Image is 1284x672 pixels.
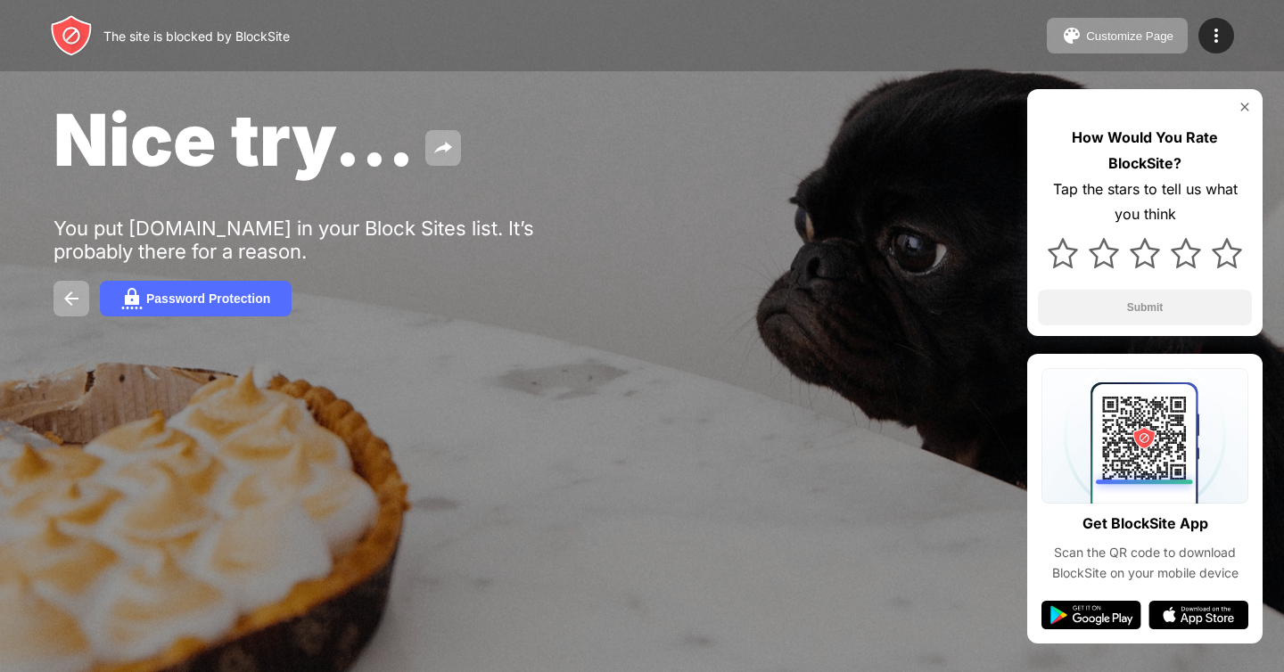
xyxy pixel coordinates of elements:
img: menu-icon.svg [1206,25,1227,46]
img: star.svg [1171,238,1201,268]
img: back.svg [61,288,82,309]
div: Scan the QR code to download BlockSite on your mobile device [1041,543,1248,583]
div: Get BlockSite App [1082,511,1208,537]
img: qrcode.svg [1041,368,1248,504]
button: Password Protection [100,281,292,316]
img: pallet.svg [1061,25,1082,46]
img: star.svg [1048,238,1078,268]
div: Password Protection [146,291,270,306]
img: star.svg [1212,238,1242,268]
button: Submit [1038,290,1252,325]
div: Customize Page [1086,29,1173,43]
img: password.svg [121,288,143,309]
img: star.svg [1089,238,1119,268]
img: rate-us-close.svg [1238,100,1252,114]
div: How Would You Rate BlockSite? [1038,125,1252,176]
div: Tap the stars to tell us what you think [1038,176,1252,228]
button: Customize Page [1047,18,1188,53]
div: The site is blocked by BlockSite [103,29,290,44]
img: google-play.svg [1041,601,1141,629]
span: Nice try... [53,96,415,183]
img: header-logo.svg [50,14,93,57]
img: star.svg [1130,238,1160,268]
img: share.svg [432,137,454,159]
div: You put [DOMAIN_NAME] in your Block Sites list. It’s probably there for a reason. [53,217,605,263]
img: app-store.svg [1148,601,1248,629]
